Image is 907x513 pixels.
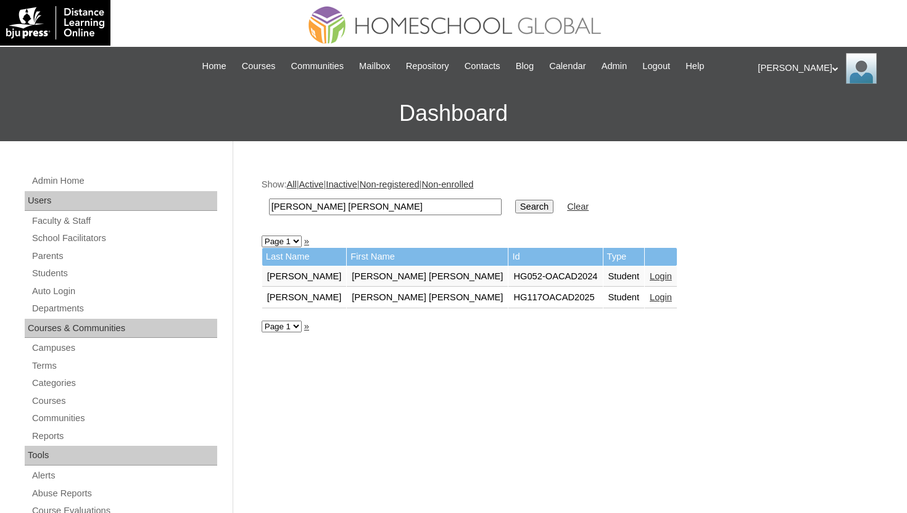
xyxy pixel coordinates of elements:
a: Reports [31,429,217,444]
a: Auto Login [31,284,217,299]
span: Help [685,59,704,73]
a: Campuses [31,340,217,356]
a: Home [196,59,233,73]
div: Show: | | | | [262,178,872,222]
a: Blog [510,59,540,73]
img: Anna Beltran [846,53,877,84]
span: Home [202,59,226,73]
a: Non-enrolled [421,179,473,189]
td: [PERSON_NAME] [262,266,347,287]
div: Tools [25,446,217,466]
img: logo-white.png [6,6,104,39]
input: Search [269,199,502,215]
a: Faculty & Staff [31,213,217,229]
a: Login [650,271,672,281]
a: Abuse Reports [31,486,217,501]
a: Alerts [31,468,217,483]
div: [PERSON_NAME] [758,53,895,84]
td: First Name [347,248,508,266]
a: » [304,236,309,246]
a: Students [31,266,217,281]
a: Courses [31,393,217,409]
a: Help [679,59,710,73]
td: HG117OACAD2025 [508,287,602,308]
span: Blog [516,59,534,73]
a: Parents [31,248,217,264]
td: [PERSON_NAME] [PERSON_NAME] [347,266,508,287]
span: Courses [242,59,276,73]
a: Logout [636,59,676,73]
a: Repository [400,59,455,73]
a: Admin [595,59,634,73]
a: Login [650,292,672,302]
div: Courses & Communities [25,319,217,339]
a: Categories [31,376,217,391]
a: Inactive [326,179,357,189]
span: Calendar [549,59,586,73]
td: [PERSON_NAME] [262,287,347,308]
div: Users [25,191,217,211]
a: Contacts [458,59,507,73]
h3: Dashboard [6,86,901,141]
span: Contacts [465,59,500,73]
span: Communities [291,59,344,73]
a: All [286,179,296,189]
span: Logout [642,59,670,73]
td: HG052-OACAD2024 [508,266,602,287]
td: Last Name [262,248,347,266]
a: Courses [236,59,282,73]
td: Student [603,287,645,308]
td: Type [603,248,645,266]
a: Admin Home [31,173,217,189]
span: Repository [406,59,449,73]
td: Id [508,248,602,266]
span: Mailbox [359,59,391,73]
a: Mailbox [353,59,397,73]
input: Search [515,200,553,213]
a: School Facilitators [31,231,217,246]
td: Student [603,266,645,287]
a: Departments [31,301,217,316]
a: Calendar [543,59,592,73]
td: [PERSON_NAME] [PERSON_NAME] [347,287,508,308]
a: Clear [567,202,589,211]
a: Communities [31,411,217,426]
a: Non-registered [360,179,420,189]
a: » [304,321,309,331]
a: Terms [31,358,217,374]
span: Admin [602,59,627,73]
a: Communities [284,59,350,73]
a: Active [299,179,324,189]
